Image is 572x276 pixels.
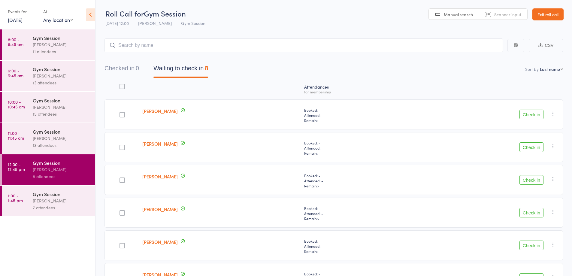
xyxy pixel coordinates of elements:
[304,90,406,94] div: for membership
[105,8,144,18] span: Roll Call for
[142,173,178,180] a: [PERSON_NAME]
[304,140,406,145] span: Booked: -
[304,145,406,150] span: Attended: -
[318,249,319,254] span: -
[33,159,90,166] div: Gym Session
[494,11,521,17] span: Scanner input
[304,118,406,123] span: Remain:
[33,166,90,173] div: [PERSON_NAME]
[33,204,90,211] div: 7 attendees
[181,20,205,26] span: Gym Session
[2,29,95,60] a: 8:00 -8:45 amGym Session[PERSON_NAME]11 attendees
[105,20,129,26] span: [DATE] 12:00
[33,35,90,41] div: Gym Session
[304,113,406,118] span: Attended: -
[33,142,90,149] div: 13 attendees
[519,110,543,119] button: Check in
[33,191,90,197] div: Gym Session
[304,178,406,183] span: Attended: -
[43,7,73,17] div: At
[519,208,543,217] button: Check in
[304,244,406,249] span: Attended: -
[318,183,319,188] span: -
[2,186,95,216] a: 1:00 -1:45 pmGym Session[PERSON_NAME]7 attendees
[33,48,90,55] div: 11 attendees
[205,65,208,71] div: 8
[318,216,319,221] span: -
[304,206,406,211] span: Booked: -
[2,61,95,91] a: 9:00 -9:45 amGym Session[PERSON_NAME]13 attendees
[304,238,406,244] span: Booked: -
[8,68,23,78] time: 9:00 - 9:45 am
[8,99,25,109] time: 10:00 - 10:45 am
[304,150,406,156] span: Remain:
[2,92,95,123] a: 10:00 -10:45 amGym Session[PERSON_NAME]15 attendees
[304,211,406,216] span: Attended: -
[153,62,208,78] button: Waiting to check in8
[142,141,178,147] a: [PERSON_NAME]
[304,216,406,221] span: Remain:
[532,8,564,20] a: Exit roll call
[33,79,90,86] div: 13 attendees
[104,38,503,52] input: Search by name
[33,197,90,204] div: [PERSON_NAME]
[8,193,23,203] time: 1:00 - 1:45 pm
[8,7,37,17] div: Events for
[8,17,23,23] a: [DATE]
[519,175,543,185] button: Check in
[2,123,95,154] a: 11:00 -11:45 amGym Session[PERSON_NAME]13 attendees
[138,20,172,26] span: [PERSON_NAME]
[33,173,90,180] div: 8 attendees
[318,150,319,156] span: -
[8,37,23,47] time: 8:00 - 8:45 am
[304,108,406,113] span: Booked: -
[529,39,563,52] button: CSV
[33,97,90,104] div: Gym Session
[142,239,178,245] a: [PERSON_NAME]
[318,118,319,123] span: -
[33,128,90,135] div: Gym Session
[2,154,95,185] a: 12:00 -12:45 pmGym Session[PERSON_NAME]8 attendees
[302,81,408,97] div: Atten­dances
[33,66,90,72] div: Gym Session
[33,135,90,142] div: [PERSON_NAME]
[144,8,186,18] span: Gym Session
[33,111,90,117] div: 15 attendees
[540,66,560,72] div: Last name
[519,241,543,250] button: Check in
[304,183,406,188] span: Remain:
[304,249,406,254] span: Remain:
[136,65,139,71] div: 0
[104,62,139,78] button: Checked in0
[519,142,543,152] button: Check in
[33,41,90,48] div: [PERSON_NAME]
[525,66,539,72] label: Sort by
[43,17,73,23] div: Any location
[33,104,90,111] div: [PERSON_NAME]
[444,11,473,17] span: Manual search
[142,108,178,114] a: [PERSON_NAME]
[304,173,406,178] span: Booked: -
[8,162,25,171] time: 12:00 - 12:45 pm
[142,206,178,212] a: [PERSON_NAME]
[8,131,24,140] time: 11:00 - 11:45 am
[33,72,90,79] div: [PERSON_NAME]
